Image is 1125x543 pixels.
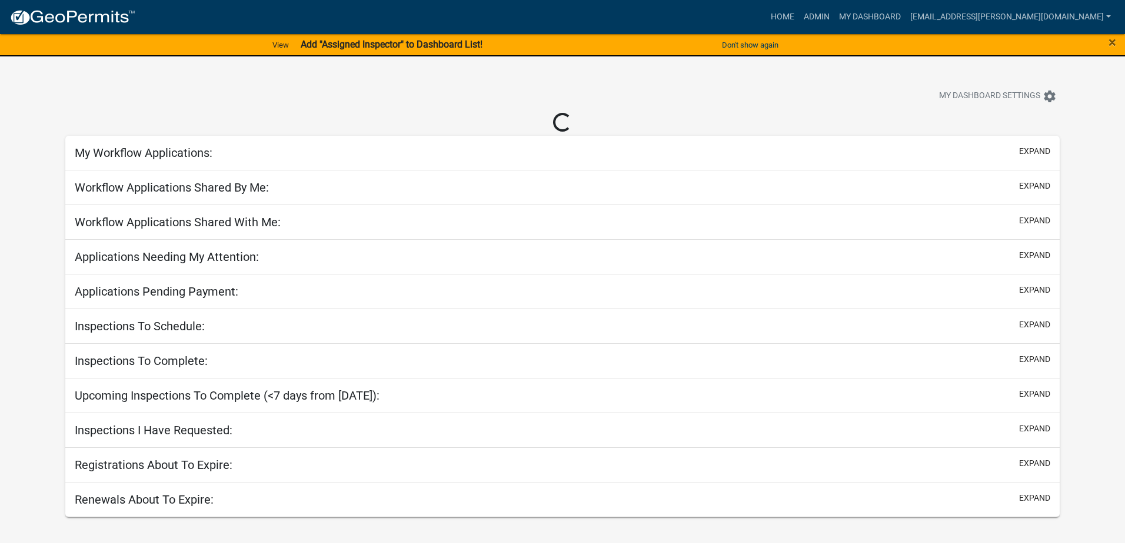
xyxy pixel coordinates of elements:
i: settings [1043,89,1057,103]
h5: Registrations About To Expire: [75,458,232,472]
h5: Workflow Applications Shared With Me: [75,215,281,229]
a: Home [766,6,799,28]
button: expand [1019,353,1050,366]
button: expand [1019,249,1050,262]
strong: Add "Assigned Inspector" to Dashboard List! [301,39,482,50]
button: My Dashboard Settingssettings [930,85,1066,108]
button: expand [1019,492,1050,504]
a: My Dashboard [834,6,906,28]
button: expand [1019,180,1050,192]
button: expand [1019,214,1050,227]
h5: Inspections To Schedule: [75,319,205,333]
a: [EMAIL_ADDRESS][PERSON_NAME][DOMAIN_NAME] [906,6,1116,28]
button: expand [1019,319,1050,331]
h5: Renewals About To Expire: [75,492,214,507]
h5: Applications Pending Payment: [75,284,238,299]
h5: Upcoming Inspections To Complete (<7 days from [DATE]): [75,388,380,403]
button: expand [1019,145,1050,157]
a: View [268,35,294,55]
a: Admin [799,6,834,28]
button: expand [1019,388,1050,400]
button: expand [1019,284,1050,296]
h5: Inspections I Have Requested: [75,423,232,437]
span: My Dashboard Settings [939,89,1040,103]
button: expand [1019,423,1050,435]
span: × [1109,34,1116,51]
h5: My Workflow Applications: [75,146,212,160]
h5: Workflow Applications Shared By Me: [75,180,269,195]
h5: Applications Needing My Attention: [75,250,259,264]
button: Don't show again [717,35,783,55]
button: Close [1109,35,1116,49]
h5: Inspections To Complete: [75,354,208,368]
button: expand [1019,457,1050,470]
